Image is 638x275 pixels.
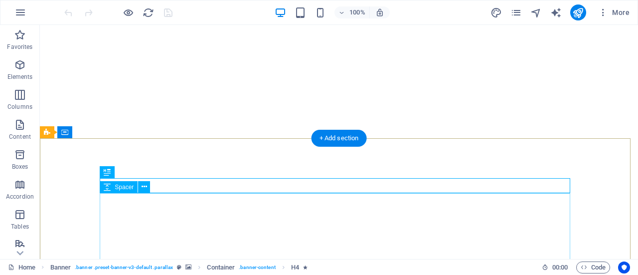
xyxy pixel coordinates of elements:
[375,8,384,17] i: On resize automatically adjust zoom level to fit chosen device.
[550,6,562,18] button: text_generator
[115,184,134,190] span: Spacer
[142,6,154,18] button: reload
[550,7,562,18] i: AI Writer
[50,262,308,274] nav: breadcrumb
[530,6,542,18] button: navigator
[542,262,568,274] h6: Session time
[303,265,308,270] i: Element contains an animation
[572,7,584,18] i: Publish
[490,7,502,18] i: Design (Ctrl+Alt+Y)
[552,262,568,274] span: 00 00
[143,7,154,18] i: Reload page
[239,262,275,274] span: . banner-content
[177,265,181,270] i: This element is a customizable preset
[207,262,235,274] span: Click to select. Double-click to edit
[510,7,522,18] i: Pages (Ctrl+Alt+S)
[7,43,32,51] p: Favorites
[7,73,33,81] p: Elements
[594,4,634,20] button: More
[7,103,32,111] p: Columns
[530,7,542,18] i: Navigator
[559,264,561,271] span: :
[50,262,71,274] span: Click to select. Double-click to edit
[349,6,365,18] h6: 100%
[618,262,630,274] button: Usercentrics
[12,163,28,171] p: Boxes
[576,262,610,274] button: Code
[11,223,29,231] p: Tables
[570,4,586,20] button: publish
[312,130,367,147] div: + Add section
[6,193,34,201] p: Accordion
[490,6,502,18] button: design
[581,262,606,274] span: Code
[9,133,31,141] p: Content
[598,7,630,17] span: More
[122,6,134,18] button: Click here to leave preview mode and continue editing
[75,262,173,274] span: . banner .preset-banner-v3-default .parallax
[510,6,522,18] button: pages
[8,262,35,274] a: Click to cancel selection. Double-click to open Pages
[334,6,370,18] button: 100%
[185,265,191,270] i: This element contains a background
[291,262,299,274] span: Click to select. Double-click to edit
